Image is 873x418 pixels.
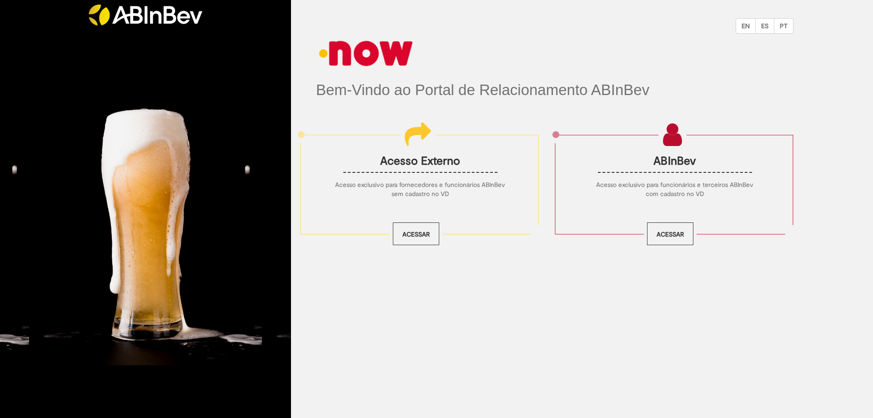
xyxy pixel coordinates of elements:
[774,18,793,34] button: PT
[755,18,774,34] button: ES
[316,82,793,98] h1: Bem-Vindo ao Portal de Relacionamento ABInBev
[316,34,416,73] img: logo_now_small.png
[89,5,202,25] img: ABInbev-white.png
[590,180,760,198] p: Acesso exclusivo para funcionários e terceiros ABInBev com cadastro no VD
[736,18,756,34] button: EN
[393,222,439,245] a: Acessar
[335,180,506,198] p: Acesso exclusivo para fornecedores e funcionários ABInBev sem cadastro no VD
[647,222,693,245] a: Acessar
